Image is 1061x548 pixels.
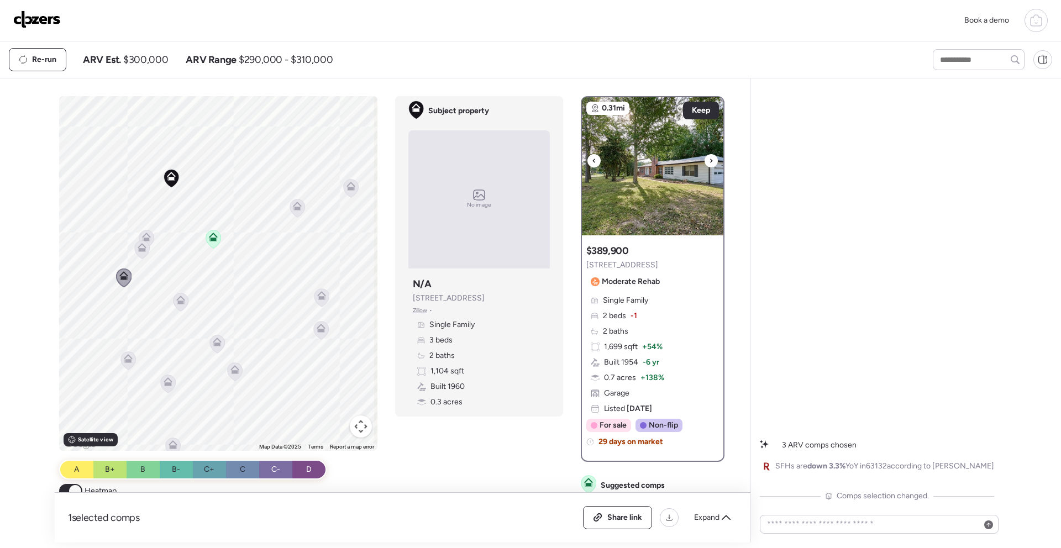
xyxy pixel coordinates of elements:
span: 1 selected comps [68,511,140,524]
span: Keep [692,105,710,116]
span: B+ [105,464,115,475]
span: 1,104 sqft [430,366,464,377]
span: Built 1960 [430,381,465,392]
span: Garage [604,388,629,399]
span: [STREET_ADDRESS] [586,260,658,271]
span: 3 beds [429,335,453,346]
span: No image [467,201,491,209]
span: 1,699 sqft [604,341,638,352]
span: 0.31mi [602,103,625,114]
span: Moderate Rehab [602,276,660,287]
span: C [240,464,245,475]
span: 2 baths [429,350,455,361]
span: Suggested comps [601,480,665,491]
span: + 54% [642,341,663,352]
span: 0.3 acres [430,397,463,408]
span: [DATE] [625,404,652,413]
span: Comps selection changed. [837,491,929,502]
span: • [429,306,432,315]
span: Listed [604,403,652,414]
span: B [140,464,145,475]
span: SFHs are YoY in 63132 according to [PERSON_NAME] [775,461,994,472]
span: ARV Est. [83,53,121,66]
span: -1 [631,310,637,322]
span: Zillow [413,306,428,315]
span: $290,000 - $310,000 [239,53,333,66]
span: C- [271,464,280,475]
span: Subject property [428,106,489,117]
a: Terms (opens in new tab) [308,444,323,450]
span: Single Family [603,295,648,306]
span: Expand [694,512,719,523]
span: 29 days on market [598,436,663,447]
span: Satellite view [78,435,113,444]
span: Re-run [32,54,56,65]
span: C+ [204,464,214,475]
span: A [74,464,79,475]
span: D [306,464,312,475]
span: Built 1954 [604,357,638,368]
span: Share link [607,512,642,523]
span: Map Data ©2025 [259,444,301,450]
span: $300,000 [123,53,168,66]
span: Non-flip [649,420,678,431]
span: 0.7 acres [604,372,636,383]
span: down 3.3% [807,461,845,471]
h3: N/A [413,277,432,291]
span: + 138% [640,372,664,383]
span: For sale [600,420,627,431]
span: [STREET_ADDRESS] [413,293,485,304]
span: ARV Range [186,53,237,66]
button: Map camera controls [350,415,372,438]
a: Open this area in Google Maps (opens a new window) [62,436,98,451]
h3: $389,900 [586,244,629,257]
span: Book a demo [964,15,1009,25]
p: 3 ARV comps chosen [782,440,857,451]
a: Report a map error [330,444,374,450]
img: Google [62,436,98,451]
span: Heatmap [85,486,117,497]
img: Logo [13,10,61,28]
span: 2 baths [603,326,628,337]
span: 2 beds [603,310,626,322]
span: B- [172,464,180,475]
span: -6 yr [643,357,659,368]
span: Single Family [429,319,475,330]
